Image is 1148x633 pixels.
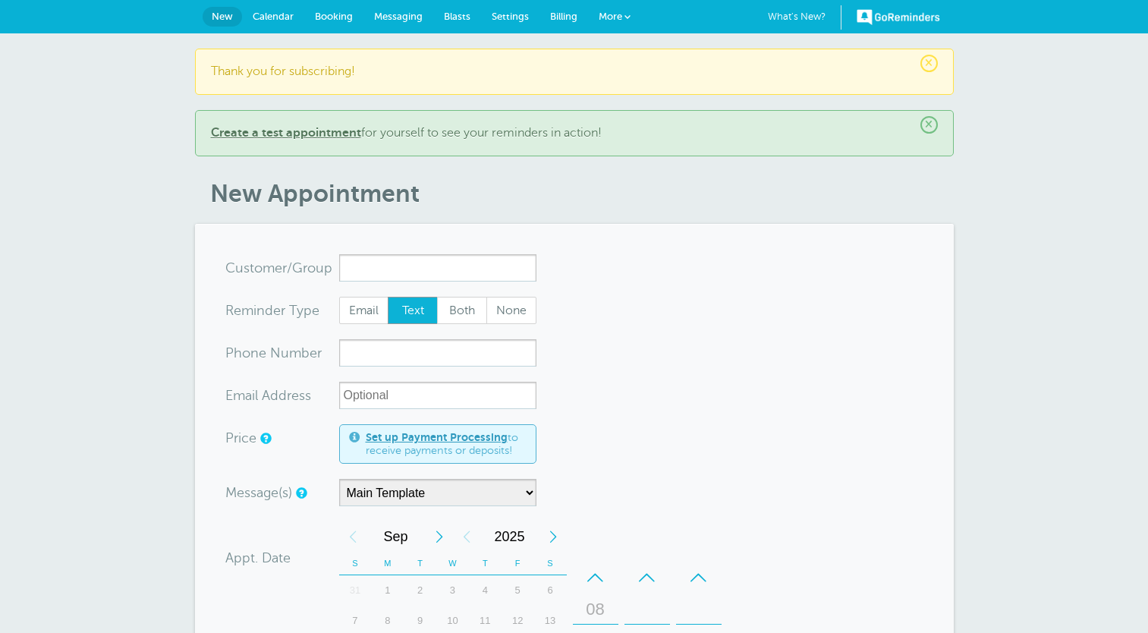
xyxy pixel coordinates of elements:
div: 08 [577,594,614,625]
span: Blasts [444,11,470,22]
div: 6 [534,575,567,606]
span: 2025 [480,521,539,552]
div: Wednesday, September 3 [436,575,469,606]
div: Tuesday, September 2 [404,575,436,606]
div: ress [225,382,339,409]
th: S [339,552,372,575]
div: Friday, September 5 [502,575,534,606]
label: Appt. Date [225,551,291,565]
span: Text [388,298,437,323]
span: Both [438,298,486,323]
span: New [212,11,233,22]
span: × [920,116,938,134]
div: 3 [436,575,469,606]
span: Messaging [374,11,423,22]
span: Billing [550,11,577,22]
span: None [487,298,536,323]
div: 31 [339,575,372,606]
div: Next Year [539,521,567,552]
label: Both [437,297,487,324]
div: Next Month [426,521,453,552]
div: 4 [469,575,502,606]
label: Reminder Type [225,304,319,317]
a: What's New? [768,5,841,30]
a: New [203,7,242,27]
a: You can create different reminder message templates under the Settings tab. [296,488,305,498]
span: Booking [315,11,353,22]
span: Cus [225,261,250,275]
span: ne Nu [250,346,289,360]
span: Pho [225,346,250,360]
div: mber [225,339,339,367]
span: to receive payments or deposits! [366,431,527,458]
div: 5 [502,575,534,606]
div: Thursday, September 4 [469,575,502,606]
div: Monday, September 1 [371,575,404,606]
div: tomer/Group [225,254,339,282]
div: Saturday, September 6 [534,575,567,606]
div: 1 [371,575,404,606]
p: Thank you for subscribing! [211,65,938,79]
input: Optional [339,382,536,409]
label: Email [339,297,389,324]
label: Text [388,297,438,324]
a: Set up Payment Processing [366,431,508,443]
th: T [469,552,502,575]
span: More [599,11,622,22]
label: Message(s) [225,486,292,499]
div: Sunday, August 31 [339,575,372,606]
span: × [920,55,938,72]
th: M [371,552,404,575]
span: Calendar [253,11,294,22]
span: September [366,521,426,552]
div: Previous Year [453,521,480,552]
p: for yourself to see your reminders in action! [211,126,938,140]
a: Create a test appointment [211,126,361,140]
div: Previous Month [339,521,366,552]
label: Price [225,431,256,445]
div: 2 [404,575,436,606]
span: il Add [252,389,287,402]
span: Settings [492,11,529,22]
a: An optional price for the appointment. If you set a price, you can include a payment link in your... [260,433,269,443]
th: T [404,552,436,575]
th: F [502,552,534,575]
h1: New Appointment [210,179,954,208]
span: Email [340,298,388,323]
th: W [436,552,469,575]
span: Ema [225,389,252,402]
th: S [534,552,567,575]
label: None [486,297,536,324]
